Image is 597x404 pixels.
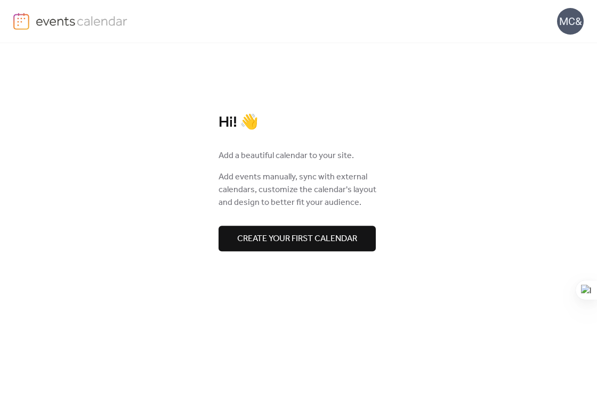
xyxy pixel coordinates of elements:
[36,13,128,29] img: logo-type
[13,13,29,30] img: logo
[557,8,584,35] div: MC&
[219,113,378,132] div: Hi! 👋
[219,150,354,162] span: Add a beautiful calendar to your site.
[219,226,376,251] button: Create your first calendar
[219,171,378,209] span: Add events manually, sync with external calendars, customize the calendar's layout and design to ...
[237,233,357,245] span: Create your first calendar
